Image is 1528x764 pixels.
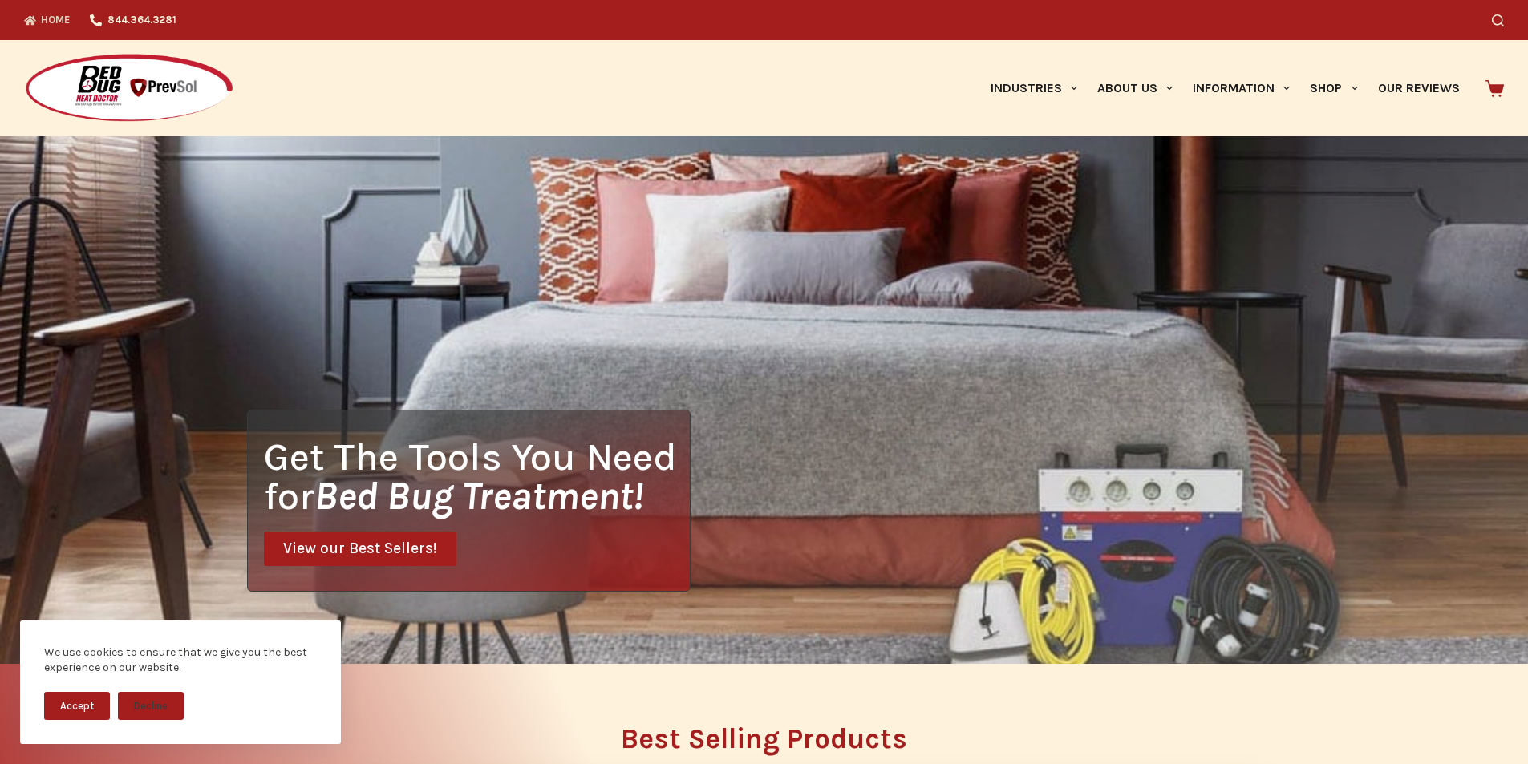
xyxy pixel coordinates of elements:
[283,541,437,556] span: View our Best Sellers!
[264,532,456,566] a: View our Best Sellers!
[44,645,317,676] div: We use cookies to ensure that we give you the best experience on our website.
[1368,40,1469,136] a: Our Reviews
[1087,40,1182,136] a: About Us
[314,473,643,519] i: Bed Bug Treatment!
[980,40,1469,136] nav: Primary
[118,692,184,720] button: Decline
[1492,14,1504,26] button: Search
[980,40,1087,136] a: Industries
[1183,40,1300,136] a: Information
[44,692,110,720] button: Accept
[1300,40,1368,136] a: Shop
[264,437,690,515] h1: Get The Tools You Need for
[24,53,234,124] img: Prevsol/Bed Bug Heat Doctor
[247,725,1282,753] h2: Best Selling Products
